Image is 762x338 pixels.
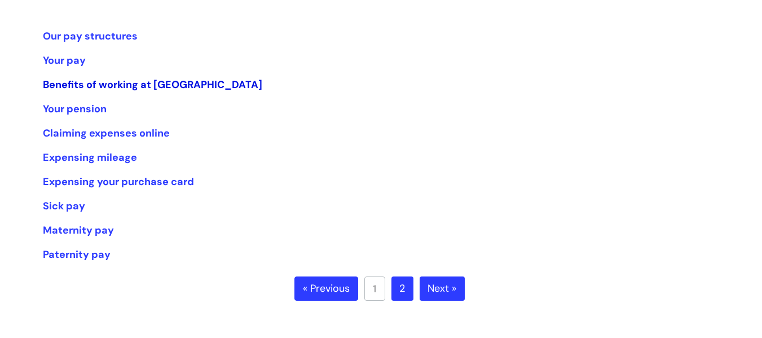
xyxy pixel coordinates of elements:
a: Expensing your purchase card [43,175,194,188]
a: Expensing mileage [43,151,137,164]
a: 2 [391,276,413,301]
a: Benefits of working at [GEOGRAPHIC_DATA] [43,78,262,91]
a: Next » [420,276,465,301]
a: Your pension [43,102,107,116]
a: Paternity pay [43,248,111,261]
a: Our pay structures [43,29,138,43]
a: Claiming expenses online [43,126,170,140]
a: « Previous [294,276,358,301]
a: Your pay [43,54,86,67]
a: Sick pay [43,199,85,213]
a: Maternity pay [43,223,114,237]
a: 1 [364,276,385,301]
